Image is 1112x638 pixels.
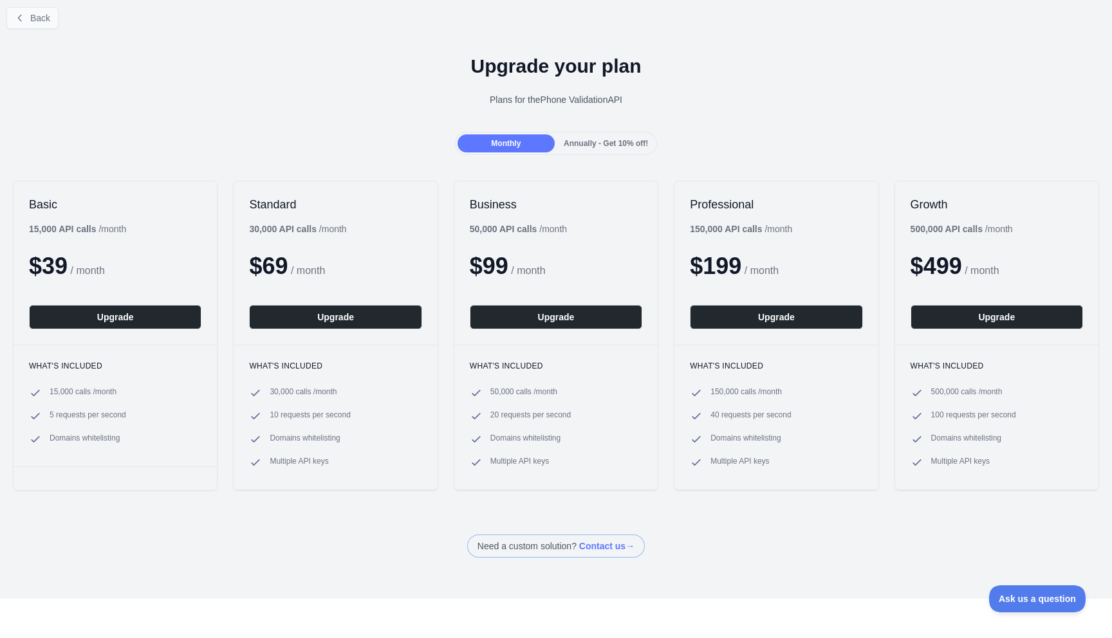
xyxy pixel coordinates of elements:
span: $ 199 [690,253,741,279]
span: $ 99 [470,253,508,279]
div: / month [470,223,567,235]
h2: Standard [249,197,422,212]
b: 50,000 API calls [470,224,537,234]
iframe: Toggle Customer Support [989,585,1086,612]
span: / month [745,265,779,276]
h2: Professional [690,197,862,212]
b: 150,000 API calls [690,224,762,234]
span: / month [511,265,545,276]
h2: Business [470,197,642,212]
div: / month [690,223,792,235]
